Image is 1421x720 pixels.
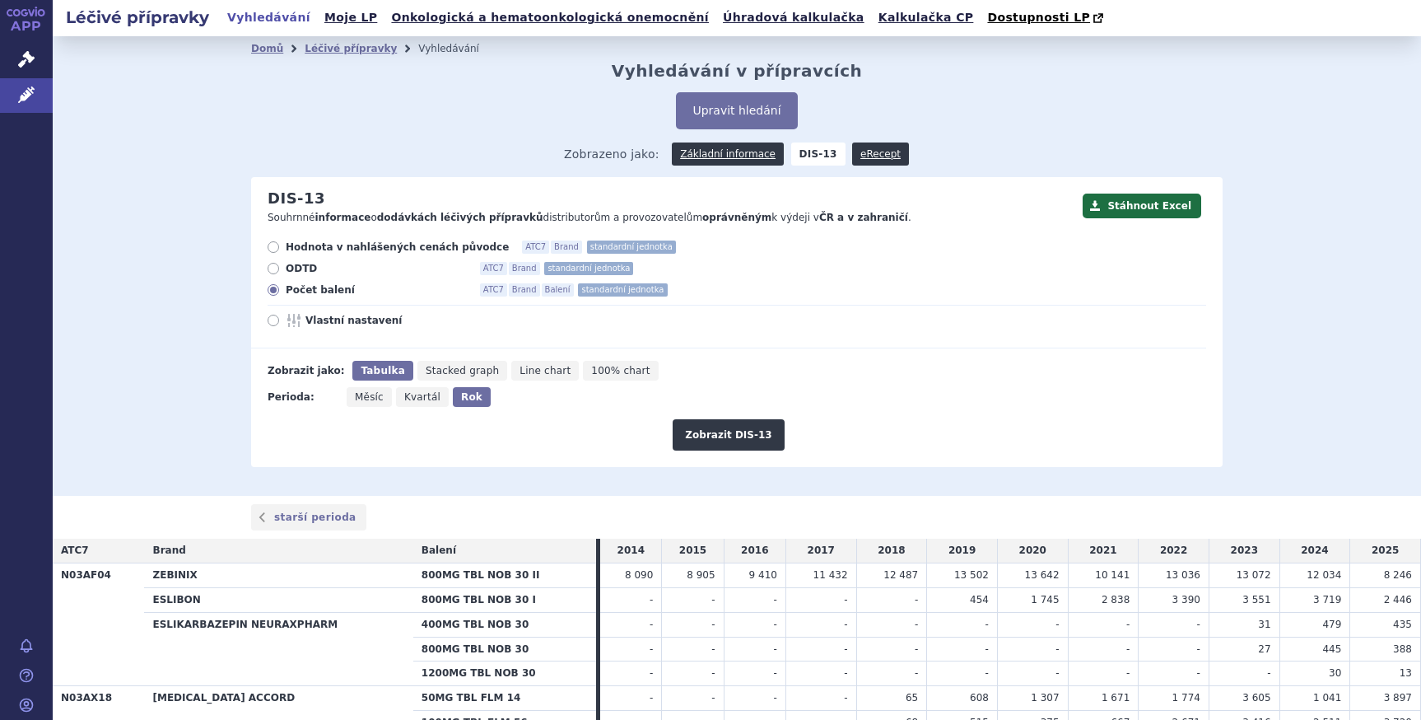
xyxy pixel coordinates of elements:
strong: oprávněným [702,212,771,223]
span: 31 [1258,619,1270,630]
a: Moje LP [319,7,382,29]
span: 2 446 [1384,594,1412,605]
span: 388 [1393,643,1412,655]
span: 10 141 [1095,569,1130,581]
span: 13 642 [1025,569,1060,581]
span: Stacked graph [426,365,499,376]
span: 13 502 [954,569,989,581]
span: Vlastní nastavení [305,314,487,327]
td: 2014 [600,539,662,563]
td: 2022 [1139,539,1209,563]
span: 13 [1400,667,1412,679]
th: ZEBINIX [144,563,412,588]
span: - [844,594,847,605]
button: Stáhnout Excel [1083,194,1201,218]
th: ESLIKARBAZEPIN NEURAXPHARM [144,612,412,685]
span: - [844,667,847,679]
td: 2024 [1279,539,1350,563]
th: 1200MG TBL NOB 30 [413,662,596,686]
strong: informace [315,212,371,223]
span: Brand [551,241,582,254]
span: 3 719 [1313,594,1341,605]
a: starší perioda [251,504,366,531]
span: standardní jednotka [544,262,633,275]
span: - [1197,667,1200,679]
span: 479 [1322,619,1341,630]
th: ESLIBON [144,587,412,612]
span: 27 [1258,643,1270,655]
p: Souhrnné o distributorům a provozovatelům k výdeji v . [268,211,1074,225]
a: Vyhledávání [222,7,315,29]
span: Měsíc [355,391,384,403]
span: - [915,667,918,679]
td: 2018 [856,539,927,563]
span: 11 432 [813,569,848,581]
span: - [650,692,653,704]
span: 8 090 [625,569,653,581]
span: - [650,667,653,679]
td: 2020 [997,539,1068,563]
span: 12 034 [1307,569,1341,581]
span: - [1055,619,1059,630]
span: 3 605 [1242,692,1270,704]
span: Zobrazeno jako: [564,143,659,166]
li: Vyhledávání [418,36,501,61]
span: Balení [542,283,574,297]
a: Onkologická a hematoonkologická onemocnění [386,7,714,29]
span: - [650,643,653,655]
span: 445 [1322,643,1341,655]
span: - [650,594,653,605]
span: 3 390 [1172,594,1200,605]
span: ATC7 [480,262,507,275]
span: Brand [509,283,540,297]
span: 3 897 [1384,692,1412,704]
span: Brand [152,545,185,556]
button: Zobrazit DIS-13 [673,419,784,451]
span: standardní jednotka [587,241,676,254]
button: Upravit hledání [676,92,797,129]
span: 8 246 [1384,569,1412,581]
h2: Léčivé přípravky [53,6,222,29]
td: 2016 [724,539,785,563]
th: 800MG TBL NOB 30 [413,637,596,662]
span: ODTD [286,262,467,275]
strong: DIS-13 [791,143,846,166]
span: - [1126,619,1130,630]
a: Dostupnosti LP [982,7,1111,30]
span: - [711,643,715,655]
span: - [774,594,777,605]
span: 1 774 [1172,692,1200,704]
span: Tabulka [361,365,404,376]
strong: dodávkách léčivých přípravků [377,212,543,223]
a: Domů [251,43,283,54]
span: - [1126,667,1130,679]
span: - [1197,619,1200,630]
span: - [844,692,847,704]
span: 13 072 [1237,569,1271,581]
td: 2021 [1068,539,1139,563]
span: - [1055,667,1059,679]
td: 2015 [662,539,724,563]
td: 2019 [927,539,998,563]
span: - [774,692,777,704]
span: Dostupnosti LP [987,11,1090,24]
span: - [844,643,847,655]
th: 400MG TBL NOB 30 [413,612,596,637]
span: - [774,619,777,630]
span: Line chart [519,365,571,376]
span: 1 745 [1031,594,1059,605]
span: - [985,643,989,655]
span: 1 307 [1031,692,1059,704]
th: 800MG TBL NOB 30 I [413,587,596,612]
span: - [985,619,989,630]
span: 454 [970,594,989,605]
span: ATC7 [61,545,89,556]
span: Brand [509,262,540,275]
span: ATC7 [522,241,549,254]
a: Léčivé přípravky [305,43,397,54]
span: ATC7 [480,283,507,297]
span: - [915,594,918,605]
span: standardní jednotka [578,283,667,297]
span: 608 [970,692,989,704]
span: Rok [461,391,482,403]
